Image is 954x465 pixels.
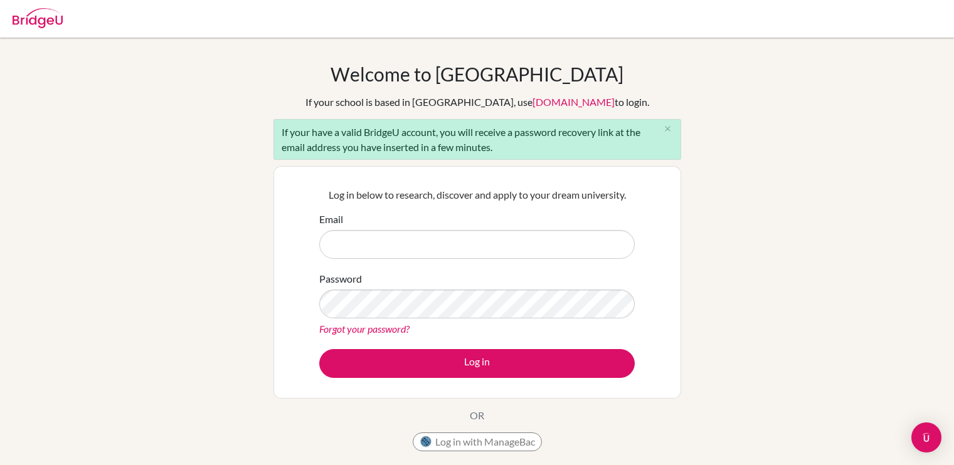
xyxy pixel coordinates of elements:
[319,323,410,335] a: Forgot your password?
[655,120,681,138] button: Close
[319,187,635,202] p: Log in below to research, discover and apply to your dream university.
[911,422,941,452] div: Open Intercom Messenger
[319,271,362,286] label: Password
[319,349,635,378] button: Log in
[663,124,672,133] i: close
[413,432,542,451] button: Log in with ManageBac
[533,96,615,108] a: [DOMAIN_NAME]
[273,119,681,160] div: If your have a valid BridgeU account, you will receive a password recovery link at the email addr...
[331,63,623,85] h1: Welcome to [GEOGRAPHIC_DATA]
[319,212,343,227] label: Email
[13,8,63,28] img: Bridge-U
[305,95,649,110] div: If your school is based in [GEOGRAPHIC_DATA], use to login.
[470,408,484,423] p: OR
